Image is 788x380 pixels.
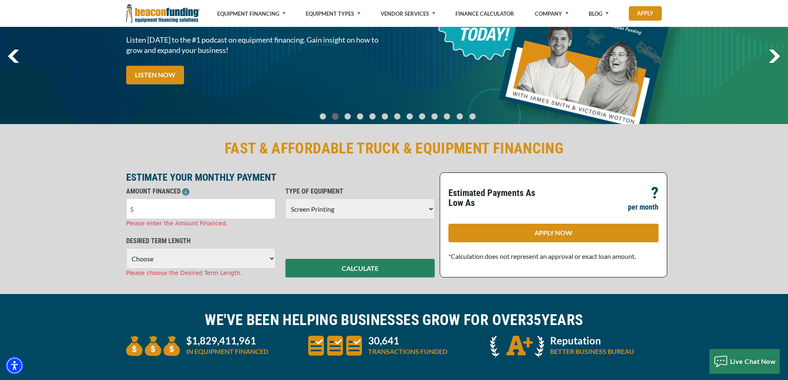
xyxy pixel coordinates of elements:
img: A + icon [490,336,544,358]
div: Please enter the Amount Financed. [126,219,275,228]
a: Go To Slide 8 [417,113,427,120]
p: 30,641 [368,336,448,346]
span: *Calculation does not represent an approval or exact loan amount. [448,252,636,260]
button: CALCULATE [285,259,435,277]
a: Go To Slide 5 [380,113,390,120]
p: ? [651,188,659,198]
div: Please choose the Desired Term Length. [126,269,275,277]
a: Go To Slide 7 [405,113,414,120]
p: ESTIMATE YOUR MONTHLY PAYMENT [126,172,435,182]
p: per month [628,202,659,212]
p: Reputation [550,336,634,346]
p: Estimated Payments As Low As [448,188,548,208]
a: Go To Slide 12 [467,113,478,120]
a: APPLY NOW [448,224,659,242]
a: Go To Slide 4 [367,113,377,120]
a: previous [8,50,19,63]
img: three document icons to convery large amount of transactions funded [308,336,362,356]
img: Right Navigator [769,50,780,63]
span: Listen [DATE] to the #1 podcast on equipment financing. Gain insight on how to grow and expand yo... [126,35,389,55]
div: Accessibility Menu [5,356,24,375]
p: DESIRED TERM LENGTH [126,236,275,246]
a: Go To Slide 11 [455,113,465,120]
a: Go To Slide 0 [318,113,328,120]
h2: FAST & AFFORDABLE TRUCK & EQUIPMENT FINANCING [126,139,662,158]
p: TRANSACTIONS FUNDED [368,347,448,356]
a: Go To Slide 3 [355,113,365,120]
span: Live Chat Now [730,357,776,365]
a: Go To Slide 10 [442,113,452,120]
p: $1,829,411,961 [186,336,268,346]
img: Left Navigator [8,50,19,63]
p: IN EQUIPMENT FINANCED [186,347,268,356]
a: Go To Slide 2 [343,113,352,120]
img: three money bags to convey large amount of equipment financed [126,336,180,356]
p: TYPE OF EQUIPMENT [285,186,435,196]
p: AMOUNT FINANCED [126,186,275,196]
a: next [769,50,780,63]
p: BETTER BUSINESS BUREAU [550,347,634,356]
a: Go To Slide 1 [330,113,340,120]
h2: WE'VE BEEN HELPING BUSINESSES GROW FOR OVER YEARS [126,311,662,330]
a: Go To Slide 6 [392,113,402,120]
a: Go To Slide 9 [429,113,439,120]
button: Live Chat Now [709,349,780,374]
span: 35 [526,311,541,329]
input: $ [126,198,275,219]
a: Apply [629,6,662,21]
a: LISTEN NOW [126,66,184,84]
